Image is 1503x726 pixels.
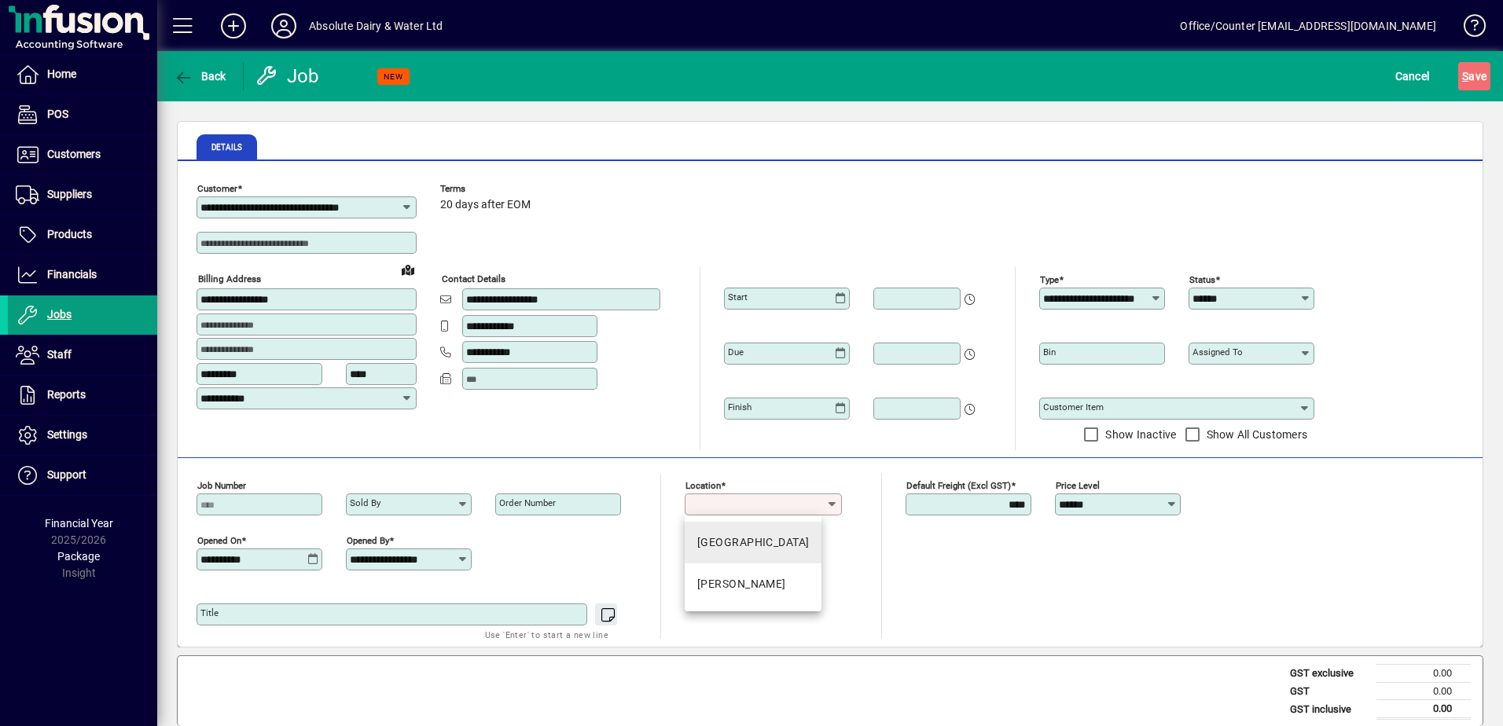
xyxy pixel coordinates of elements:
mat-label: Default Freight (excl GST) [906,480,1011,491]
span: 20 days after EOM [440,199,531,211]
a: POS [8,95,157,134]
span: Staff [47,348,72,361]
mat-label: Due [728,346,744,357]
a: Settings [8,416,157,455]
span: Customers [47,148,101,160]
mat-label: Opened On [197,535,241,546]
mat-label: Title [200,607,219,618]
span: Back [174,70,226,82]
span: Jobs [47,308,72,321]
span: Cancel [1395,64,1430,89]
div: [PERSON_NAME] [697,576,786,592]
a: Products [8,215,157,255]
span: Financial Year [45,517,113,530]
a: Support [8,456,157,495]
td: GST exclusive [1282,665,1376,683]
span: Financials [47,268,97,280]
td: 0.00 [1376,682,1471,700]
span: Support [47,468,86,481]
a: Suppliers [8,175,157,214]
td: GST [1282,682,1376,700]
mat-label: Customer Item [1043,401,1104,412]
app-page-header-button: Back [157,62,244,90]
mat-option: Melville [685,563,821,605]
span: POS [47,108,68,120]
a: View on map [395,257,421,282]
mat-label: Sold by [350,497,380,508]
label: Show Inactive [1102,427,1176,442]
td: 0.00 [1376,665,1471,683]
mat-label: Opened by [347,535,389,546]
mat-label: Start [728,291,748,302]
span: Details [211,144,242,152]
mat-label: Bin [1043,346,1056,357]
button: Cancel [1391,62,1434,90]
div: Office/Counter [EMAIL_ADDRESS][DOMAIN_NAME] [1180,13,1436,38]
td: 0.00 [1376,700,1471,719]
mat-label: Finish [728,401,751,412]
span: NEW [384,71,403,82]
mat-label: Assigned to [1192,346,1243,357]
span: Terms [440,184,535,194]
span: Settings [47,428,87,441]
button: Add [208,12,259,40]
td: GST inclusive [1282,700,1376,719]
label: Show All Customers [1204,427,1308,442]
span: ave [1462,64,1486,89]
a: Staff [8,335,157,375]
span: Home [47,68,76,80]
mat-label: Status [1189,274,1215,285]
div: Job [255,64,322,89]
mat-label: Customer [197,183,237,194]
a: Knowledge Base [1452,3,1483,54]
mat-label: Price Level [1056,480,1100,491]
span: S [1462,70,1468,82]
span: Reports [47,388,86,401]
a: Reports [8,376,157,415]
span: Products [47,228,92,240]
mat-hint: Use 'Enter' to start a new line [485,625,608,643]
mat-label: Job number [197,480,246,491]
mat-label: Order number [499,497,556,508]
span: Package [57,550,100,563]
a: Customers [8,135,157,174]
mat-option: Matata Road [685,522,821,563]
a: Financials [8,255,157,295]
mat-label: Type [1040,274,1059,285]
div: [GEOGRAPHIC_DATA] [697,534,809,551]
button: Back [170,62,230,90]
div: Absolute Dairy & Water Ltd [309,13,443,38]
a: Home [8,55,157,94]
button: Save [1458,62,1490,90]
button: Profile [259,12,309,40]
mat-label: Location [685,480,721,491]
span: Suppliers [47,188,92,200]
